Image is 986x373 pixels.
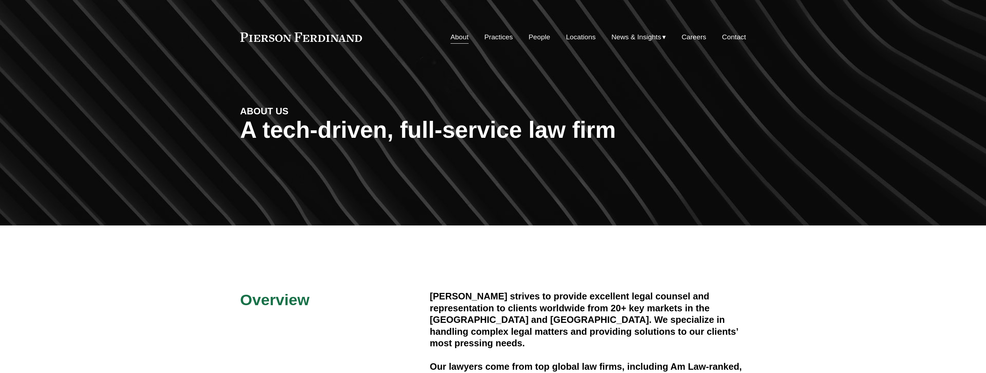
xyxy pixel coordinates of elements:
a: folder dropdown [611,30,666,44]
a: People [529,30,550,44]
span: News & Insights [611,31,661,44]
span: Overview [240,291,310,308]
strong: ABOUT US [240,106,289,116]
a: Locations [566,30,595,44]
a: Practices [484,30,513,44]
h1: A tech-driven, full-service law firm [240,117,746,143]
a: Contact [722,30,746,44]
a: Careers [681,30,706,44]
a: About [451,30,469,44]
h4: [PERSON_NAME] strives to provide excellent legal counsel and representation to clients worldwide ... [430,290,746,349]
